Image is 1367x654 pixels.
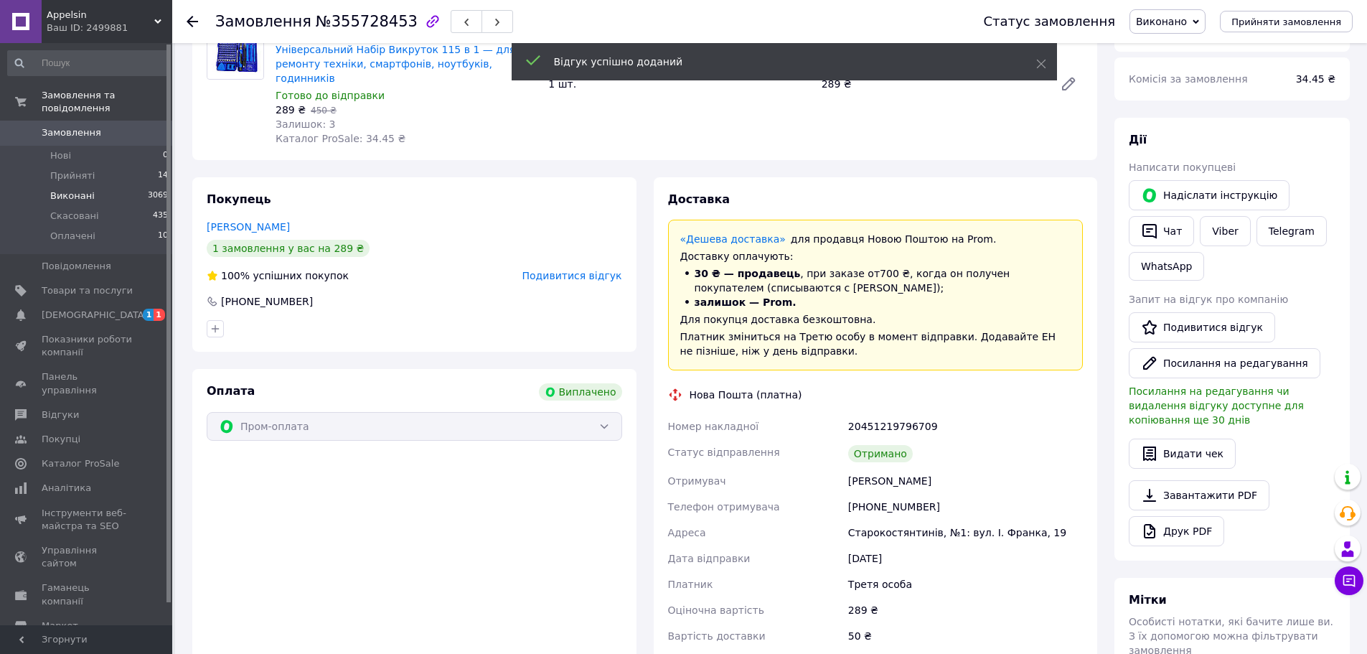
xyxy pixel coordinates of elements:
button: Чат з покупцем [1335,566,1363,595]
div: Платник зміниться на Третю особу в момент відправки. Додавайте ЕН не пізніше, ніж у день відправки. [680,330,1071,358]
img: Універсальний Набір Викруток 115 в 1 — для ремонту техніки, смартфонів, ноутбуків, годинників [207,23,263,79]
button: Видати чек [1129,439,1236,469]
input: Пошук [7,50,169,76]
span: Готово до відправки [276,90,385,101]
span: Гаманець компанії [42,581,133,607]
span: Мітки [1129,593,1167,607]
span: Каталог ProSale [42,457,119,470]
span: Посилання на редагування чи видалення відгуку доступне для копіювання ще 30 днів [1129,386,1304,426]
span: Панель управління [42,370,133,396]
a: Редагувати [1054,70,1083,98]
div: успішних покупок [207,268,349,283]
span: Прийняті [50,169,95,182]
span: 435 [153,210,168,223]
span: [DEMOGRAPHIC_DATA] [42,309,148,322]
div: 20451219796709 [845,414,1086,439]
a: Viber [1200,216,1250,246]
a: Telegram [1256,216,1327,246]
a: WhatsApp [1129,252,1204,281]
span: Доставка [668,192,731,206]
span: Дата відправки [668,553,751,564]
div: Ваш ID: 2499881 [47,22,172,34]
span: Статус відправлення [668,447,780,458]
span: Каталог ProSale: 34.45 ₴ [276,133,405,144]
span: Замовлення та повідомлення [42,89,172,115]
span: Скасовані [50,210,99,223]
div: 50 ₴ [845,623,1086,649]
a: «Дешева доставка» [680,233,786,245]
span: Виконано [1136,16,1187,27]
span: Комісія за замовлення [1129,73,1248,85]
span: Адреса [668,527,706,538]
span: 289 ₴ [276,104,306,116]
div: Повернутися назад [187,14,198,29]
span: Показники роботи компанії [42,333,133,359]
span: Маркет [42,620,78,632]
span: Платник [668,579,713,590]
a: Завантажити PDF [1129,480,1269,510]
span: Покупець [207,192,271,206]
div: [PERSON_NAME] [845,468,1086,494]
span: Отримувач [668,475,726,487]
span: Замовлення [215,13,311,30]
span: Написати покупцеві [1129,162,1236,173]
div: Виплачено [539,383,622,401]
span: Управління сайтом [42,544,133,570]
span: Запит на відгук про компанію [1129,294,1288,305]
a: [PERSON_NAME] [207,221,290,233]
li: , при заказе от 700 ₴ , когда он получен покупателем (списываются с [PERSON_NAME]); [680,266,1071,295]
span: Виконані [50,190,95,202]
span: Подивитися відгук [522,270,622,281]
button: Чат [1129,216,1194,246]
span: 450 ₴ [311,106,337,116]
span: Оплачені [50,230,95,243]
span: №355728453 [316,13,418,30]
button: Прийняти замовлення [1220,11,1353,32]
span: 1 [154,309,165,321]
div: Третя особа [845,571,1086,597]
span: Відгуки [42,408,79,421]
span: Нові [50,149,71,162]
span: Інструменти веб-майстра та SEO [42,507,133,533]
div: Для покупця доставка безкоштовна. [680,312,1071,327]
span: 30 ₴ — продавець [695,268,801,279]
span: Оціночна вартість [668,604,764,616]
span: 10 [158,230,168,243]
div: для продавця Новою Поштою на Prom. [680,232,1071,246]
span: Аналітика [42,482,91,495]
div: [PHONE_NUMBER] [845,494,1086,520]
span: Покупці [42,433,80,446]
div: Статус замовлення [983,14,1115,29]
span: Оплата [207,384,255,398]
span: Повідомлення [42,260,111,273]
button: Посилання на редагування [1129,348,1320,378]
span: Номер накладної [668,421,759,432]
span: Прийняти замовлення [1231,17,1341,27]
span: Залишок: 3 [276,118,336,130]
div: Відгук успішно доданий [554,55,1000,69]
span: Appelsin [47,9,154,22]
span: 0 [163,149,168,162]
div: Нова Пошта (платна) [686,388,806,402]
span: залишок — Prom. [695,296,797,308]
div: Отримано [848,445,913,462]
div: Доставку оплачують: [680,249,1071,263]
span: Товари та послуги [42,284,133,297]
span: 34.45 ₴ [1296,73,1335,85]
span: 3069 [148,190,168,202]
button: Надіслати інструкцію [1129,180,1290,210]
span: 100% [221,270,250,281]
span: Телефон отримувача [668,501,780,513]
div: [PHONE_NUMBER] [220,294,314,309]
span: Вартість доставки [668,630,766,642]
div: 289 ₴ [845,597,1086,623]
a: Універсальний Набір Викруток 115 в 1 — для ремонту техніки, смартфонів, ноутбуків, годинників [276,44,515,84]
a: Друк PDF [1129,516,1224,546]
span: Дії [1129,133,1147,146]
div: Старокостянтинів, №1: вул. І. Франка, 19 [845,520,1086,546]
span: Замовлення [42,126,101,139]
a: Подивитися відгук [1129,312,1275,342]
span: 1 [143,309,154,321]
div: 1 замовлення у вас на 289 ₴ [207,240,370,257]
div: [DATE] [845,546,1086,571]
